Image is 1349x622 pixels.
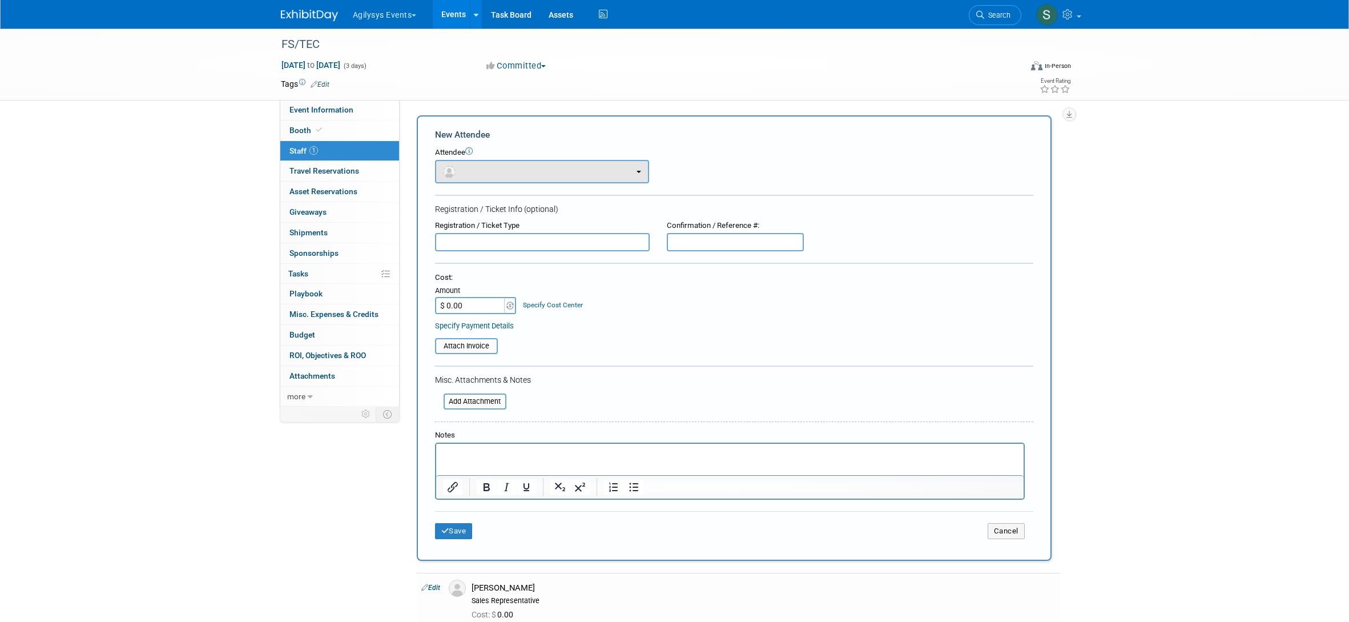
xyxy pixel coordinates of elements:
td: Tags [281,78,329,90]
span: Attachments [289,371,335,380]
img: Format-Inperson.png [1031,61,1042,70]
a: Asset Reservations [280,182,399,202]
a: ROI, Objectives & ROO [280,346,399,366]
div: Event Format [954,59,1072,77]
span: 1 [309,146,318,155]
span: Travel Reservations [289,166,359,175]
a: more [280,387,399,407]
span: Giveaways [289,207,327,216]
span: Asset Reservations [289,187,357,196]
div: Misc. Attachments & Notes [435,374,1033,386]
div: Amount [435,286,518,297]
a: Search [969,5,1021,25]
span: Sponsorships [289,248,339,258]
img: ExhibitDay [281,10,338,21]
a: Attachments [280,366,399,386]
button: Superscript [570,479,590,495]
div: Event Rating [1040,78,1070,84]
button: Underline [517,479,536,495]
button: Cancel [988,523,1025,539]
a: Staff1 [280,141,399,161]
span: Misc. Expenses & Credits [289,310,378,319]
span: (3 days) [343,62,367,70]
button: Committed [482,60,550,72]
div: Cost: [435,272,1033,283]
span: Booth [289,126,324,135]
div: Sales Representative [472,596,1056,605]
a: Event Information [280,100,399,120]
div: [PERSON_NAME] [472,583,1056,593]
button: Italic [497,479,516,495]
a: Misc. Expenses & Credits [280,304,399,324]
span: Shipments [289,228,328,237]
span: Cost: $ [472,610,497,619]
div: In-Person [1044,62,1071,70]
span: ROI, Objectives & ROO [289,351,366,360]
a: Giveaways [280,202,399,222]
button: Bold [477,479,496,495]
a: Travel Reservations [280,161,399,181]
div: FS/TEC [277,34,1004,55]
span: Event Information [289,105,353,114]
span: more [287,392,305,401]
span: 0.00 [472,610,518,619]
img: Salvatore Capizzi [1036,4,1058,26]
a: Budget [280,325,399,345]
div: Registration / Ticket Info (optional) [435,203,1033,215]
img: Associate-Profile-5.png [449,580,466,597]
button: Bullet list [624,479,643,495]
a: Edit [311,81,329,89]
span: Budget [289,330,315,339]
td: Toggle Event Tabs [376,407,399,422]
button: Insert/edit link [443,479,462,495]
a: Edit [421,584,440,592]
i: Booth reservation complete [316,127,322,133]
span: Playbook [289,289,323,298]
span: Search [984,11,1010,19]
a: Sponsorships [280,243,399,263]
div: New Attendee [435,129,1033,141]
button: Subscript [550,479,570,495]
button: Save [435,523,473,539]
div: Notes [435,430,1025,441]
a: Booth [280,121,399,141]
a: Specify Payment Details [435,322,514,330]
div: Confirmation / Reference #: [667,220,804,231]
div: Attendee [435,147,1033,158]
td: Personalize Event Tab Strip [356,407,376,422]
span: Staff [289,146,318,155]
button: Numbered list [604,479,623,495]
a: Tasks [280,264,399,284]
a: Shipments [280,223,399,243]
a: Specify Cost Center [523,301,583,309]
span: to [305,61,316,70]
a: Playbook [280,284,399,304]
span: [DATE] [DATE] [281,60,341,70]
span: Tasks [288,269,308,278]
div: Registration / Ticket Type [435,220,650,231]
iframe: Rich Text Area [436,444,1024,475]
